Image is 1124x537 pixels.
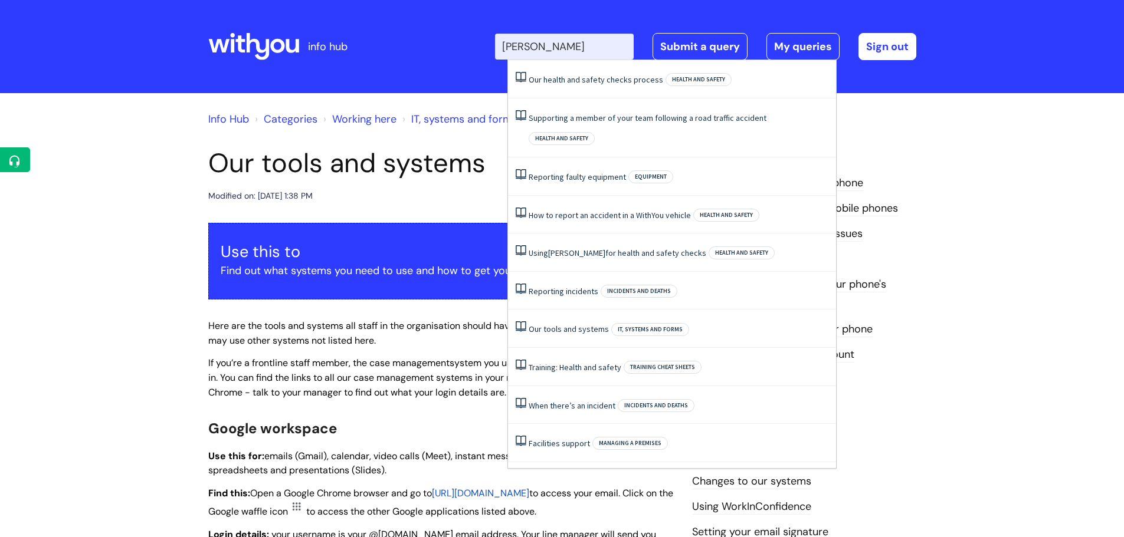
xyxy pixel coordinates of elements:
span: Health and safety [709,246,775,259]
a: Using[PERSON_NAME]for health and safety checks [529,248,706,258]
span: Google workspace [208,419,337,437]
span: system you use will depend on which service you’re in. You can find the links to all our case man... [208,357,672,398]
a: Reporting faulty equipment [529,172,626,182]
div: | - [495,33,916,60]
span: Managing a premises [592,437,668,450]
li: IT, systems and forms [399,110,517,129]
a: IT, systems and forms [411,112,517,126]
span: to access the other Google applications listed above. [306,505,536,518]
strong: Find this: [208,487,250,499]
span: Open a Google Chrome browser and go to [250,487,432,499]
span: [URL][DOMAIN_NAME] [432,487,529,499]
a: When there’s an incident [529,400,615,411]
p: Find out what systems you need to use and how to get your login details. [221,261,662,280]
li: Solution home [252,110,317,129]
a: Info Hub [208,112,249,126]
span: If you’re a frontline staff member, the case management [208,357,450,369]
h1: Our tools and systems [208,147,674,179]
span: IT, systems and forms [611,323,689,336]
img: tXhfMInGVdQRoLUn_96xkRzu-PZQhSp37g.png [288,500,306,515]
span: Health and safety [529,132,595,145]
span: emails (Gmail), calendar, video calls (Meet), instant messaging (Chat), documents, spreadsheets a... [208,450,618,477]
span: Health and safety [693,209,759,222]
span: Health and safety [666,73,732,86]
h3: Use this to [221,242,662,261]
span: Incidents and deaths [618,399,694,412]
p: info hub [308,37,348,56]
a: Supporting a member of your team following a road traffic accident [529,113,766,123]
a: [URL][DOMAIN_NAME] [432,486,529,500]
span: Training cheat sheets [624,361,702,374]
a: How to report an accident in a WithYou vehicle [529,210,691,220]
a: Submit a query [653,33,748,60]
strong: Use this for: [208,450,264,462]
div: Modified on: [DATE] 1:38 PM [208,189,313,203]
a: Training: Health and safety [529,362,621,373]
a: Sign out [858,33,916,60]
a: Changes to our systems [692,474,811,489]
a: Categories [264,112,317,126]
a: Our health and safety checks process [529,74,663,85]
a: Our tools and systems [529,324,609,334]
span: [PERSON_NAME] [548,248,605,258]
span: Here are the tools and systems all staff in the organisation should have access to. Your service ... [208,319,664,347]
a: Reporting incidents [529,286,598,296]
span: Incidents and deaths [601,285,677,298]
a: My queries [766,33,840,60]
a: Working here [332,112,396,126]
input: Search [495,34,634,60]
a: Facilities support [529,438,590,449]
li: Working here [320,110,396,129]
span: Equipment [628,170,673,183]
a: Using WorkInConfidence [692,499,811,515]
